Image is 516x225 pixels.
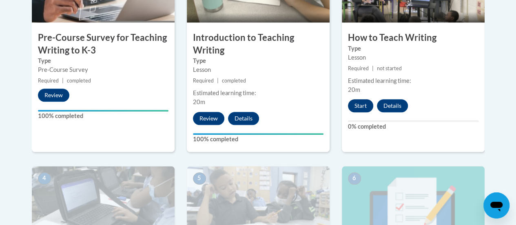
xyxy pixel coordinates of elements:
[377,99,408,112] button: Details
[342,31,485,44] h3: How to Teach Writing
[348,65,369,71] span: Required
[372,65,374,71] span: |
[348,53,478,62] div: Lesson
[193,89,323,98] div: Estimated learning time:
[187,31,330,57] h3: Introduction to Teaching Writing
[38,78,59,84] span: Required
[377,65,402,71] span: not started
[222,78,246,84] span: completed
[38,89,69,102] button: Review
[193,56,323,65] label: Type
[38,56,168,65] label: Type
[38,65,168,74] div: Pre-Course Survey
[348,44,478,53] label: Type
[348,172,361,185] span: 6
[217,78,219,84] span: |
[348,122,478,131] label: 0% completed
[67,78,91,84] span: completed
[193,65,323,74] div: Lesson
[348,99,373,112] button: Start
[193,112,224,125] button: Review
[348,76,478,85] div: Estimated learning time:
[348,86,360,93] span: 20m
[228,112,259,125] button: Details
[38,172,51,185] span: 4
[193,172,206,185] span: 5
[62,78,64,84] span: |
[193,78,214,84] span: Required
[193,135,323,144] label: 100% completed
[38,110,168,111] div: Your progress
[193,133,323,135] div: Your progress
[38,111,168,120] label: 100% completed
[483,192,509,218] iframe: Button to launch messaging window
[193,98,205,105] span: 20m
[32,31,175,57] h3: Pre-Course Survey for Teaching Writing to K-3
